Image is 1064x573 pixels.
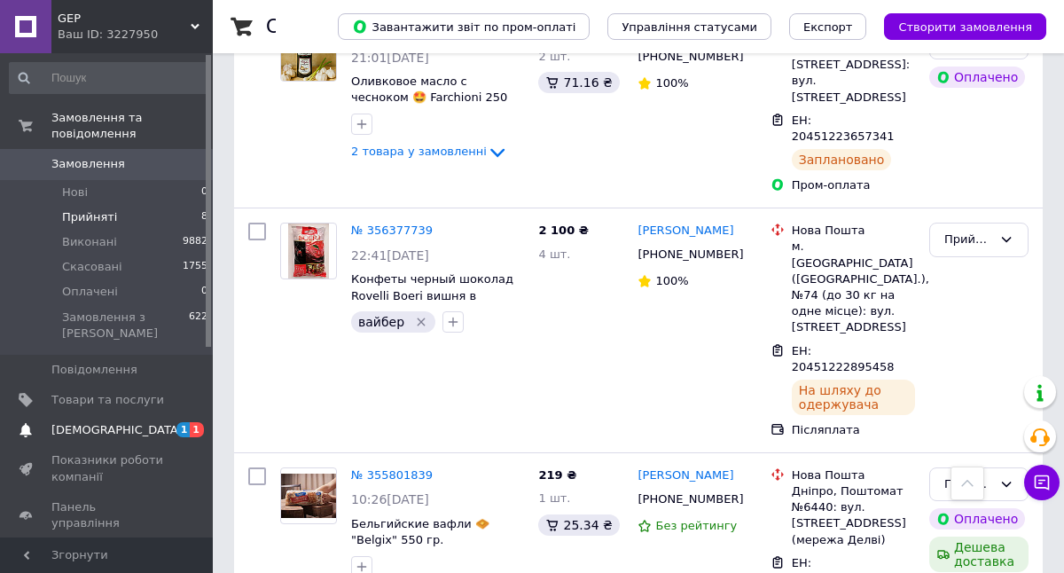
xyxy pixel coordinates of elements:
span: Завантажити звіт по пром-оплаті [352,19,575,35]
span: 622 [189,310,207,341]
span: 0 [201,184,207,200]
div: Нова Пошта [792,467,915,483]
div: Пром-оплата [792,177,915,193]
span: GEP [58,11,191,27]
img: Фото товару [288,224,330,279]
div: На шляху до одержувача [792,380,915,415]
span: Товари та послуги [51,392,164,408]
a: Створити замовлення [866,20,1046,33]
h1: Список замовлень [266,16,446,37]
span: 8 [201,209,207,225]
div: [PHONE_NUMBER] [634,243,742,266]
span: Прийняті [62,209,117,225]
span: Нові [62,184,88,200]
div: м. [STREET_ADDRESS]: вул. [STREET_ADDRESS] [792,41,915,106]
a: Фото товару [280,223,337,279]
span: 2 шт. [538,50,570,63]
span: 1755 [183,259,207,275]
div: Оплачено [929,67,1025,88]
span: Створити замовлення [898,20,1032,34]
span: 1 [176,422,191,437]
span: Повідомлення [51,362,137,378]
span: 2 товара у замовленні [351,145,487,159]
span: 100% [655,76,688,90]
a: [PERSON_NAME] [638,467,733,484]
div: Нова Пошта [792,223,915,239]
span: Управління статусами [622,20,757,34]
span: 9882 [183,234,207,250]
button: Завантажити звіт по пром-оплаті [338,13,590,40]
a: 2 товара у замовленні [351,145,508,158]
span: Замовлення та повідомлення [51,110,213,142]
span: 4 шт. [538,247,570,261]
a: Конфеты черный шоколад Rovelli Boeri вишня в [GEOGRAPHIC_DATA], [GEOGRAPHIC_DATA] 800г [351,272,513,335]
div: Заплановано [792,149,892,170]
input: Пошук [9,62,209,94]
span: Скасовані [62,259,122,275]
div: Прийнято [944,231,992,249]
span: [DEMOGRAPHIC_DATA] [51,422,183,438]
span: Замовлення [51,156,125,172]
a: № 356377739 [351,224,433,237]
button: Створити замовлення [884,13,1046,40]
span: 100% [655,274,688,287]
button: Експорт [789,13,867,40]
div: 71.16 ₴ [538,72,619,93]
span: 1 шт. [538,491,570,505]
div: Післяплата [792,422,915,438]
button: Управління статусами [607,13,771,40]
div: 25.34 ₴ [538,514,619,536]
div: Ваш ID: 3227950 [58,27,213,43]
a: [PERSON_NAME] [638,223,733,239]
span: Показники роботи компанії [51,452,164,484]
span: Експорт [803,20,853,34]
div: Дніпро, Поштомат №6440: вул. [STREET_ADDRESS] (мережа Делві) [792,483,915,548]
span: 2 100 ₴ [538,224,588,237]
a: № 355801839 [351,468,433,482]
a: Бельгийские вафли 🧇 "Belgix" 550 гр. [GEOGRAPHIC_DATA] [351,517,489,563]
a: Оливковое масло с чесноком 🤩 Farchioni 250 мл. [GEOGRAPHIC_DATA] [351,75,507,121]
span: вайбер [358,315,404,329]
span: 219 ₴ [538,468,576,482]
span: 10:26[DATE] [351,492,429,506]
span: 22:41[DATE] [351,248,429,263]
div: Дешева доставка [929,537,1029,572]
span: ЕН: 20451222895458 [792,344,895,374]
svg: Видалити мітку [414,315,428,329]
div: м. [GEOGRAPHIC_DATA] ([GEOGRAPHIC_DATA].), №74 (до 30 кг на одне місце): вул. [STREET_ADDRESS] [792,239,915,335]
span: Панель управління [51,499,164,531]
span: 0 [201,284,207,300]
span: ЕН: 20451223657341 [792,114,895,144]
div: [PHONE_NUMBER] [634,488,742,511]
div: Прийнято [944,475,992,494]
span: Замовлення з [PERSON_NAME] [62,310,189,341]
button: Чат з покупцем [1024,465,1060,500]
span: 21:01[DATE] [351,51,429,65]
span: Виконані [62,234,117,250]
img: Фото товару [281,474,336,517]
span: Без рейтингу [655,519,737,532]
a: Фото товару [280,467,337,524]
span: Оплачені [62,284,118,300]
div: Оплачено [929,508,1025,530]
span: 1 [190,422,204,437]
div: [PHONE_NUMBER] [634,45,742,68]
